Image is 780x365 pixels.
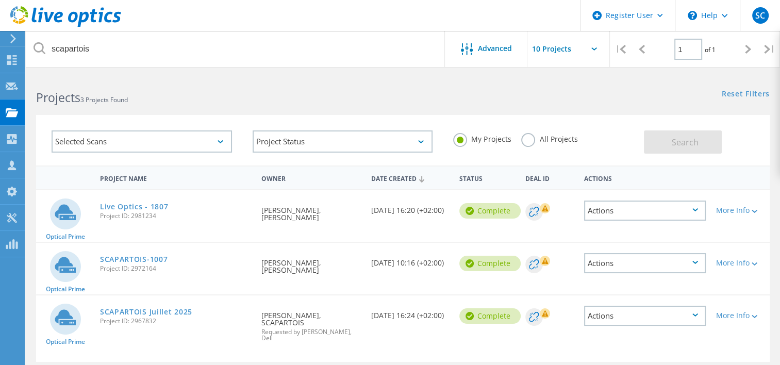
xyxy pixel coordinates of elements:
div: Complete [459,203,521,219]
span: Project ID: 2972164 [100,266,251,272]
b: Projects [36,89,80,106]
span: Search [672,137,699,148]
svg: \n [688,11,697,20]
label: My Projects [453,133,511,143]
a: SCAPARTOIS Juillet 2025 [100,308,192,316]
label: All Projects [521,133,577,143]
span: SC [755,11,765,20]
div: Actions [584,201,706,221]
div: | [610,31,631,68]
span: Project ID: 2967832 [100,318,251,324]
div: [PERSON_NAME], [PERSON_NAME] [256,243,366,284]
span: Advanced [478,45,512,52]
div: Deal Id [520,168,579,187]
span: Project ID: 2981234 [100,213,251,219]
div: Actions [579,168,711,187]
a: Live Optics - 1807 [100,203,169,210]
div: [DATE] 16:24 (+02:00) [366,295,454,329]
div: More Info [716,207,765,214]
input: Search projects by name, owner, ID, company, etc [26,31,445,67]
div: | [759,31,780,68]
div: Selected Scans [52,130,232,153]
span: of 1 [705,45,716,54]
div: [PERSON_NAME], SCAPARTOIS [256,295,366,352]
a: Reset Filters [722,90,770,99]
a: SCAPARTOIS-1007 [100,256,168,263]
div: Actions [584,306,706,326]
div: Project Status [253,130,433,153]
div: Complete [459,308,521,324]
span: 3 Projects Found [80,95,128,104]
div: Owner [256,168,366,187]
div: Project Name [95,168,256,187]
div: [DATE] 10:16 (+02:00) [366,243,454,277]
div: Complete [459,256,521,271]
button: Search [644,130,722,154]
span: Optical Prime [46,286,85,292]
div: [DATE] 16:20 (+02:00) [366,190,454,224]
div: Status [454,168,520,187]
span: Optical Prime [46,234,85,240]
a: Live Optics Dashboard [10,22,121,29]
span: Requested by [PERSON_NAME], Dell [261,329,361,341]
div: More Info [716,312,765,319]
div: [PERSON_NAME], [PERSON_NAME] [256,190,366,231]
div: Date Created [366,168,454,188]
div: More Info [716,259,765,267]
span: Optical Prime [46,339,85,345]
div: Actions [584,253,706,273]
